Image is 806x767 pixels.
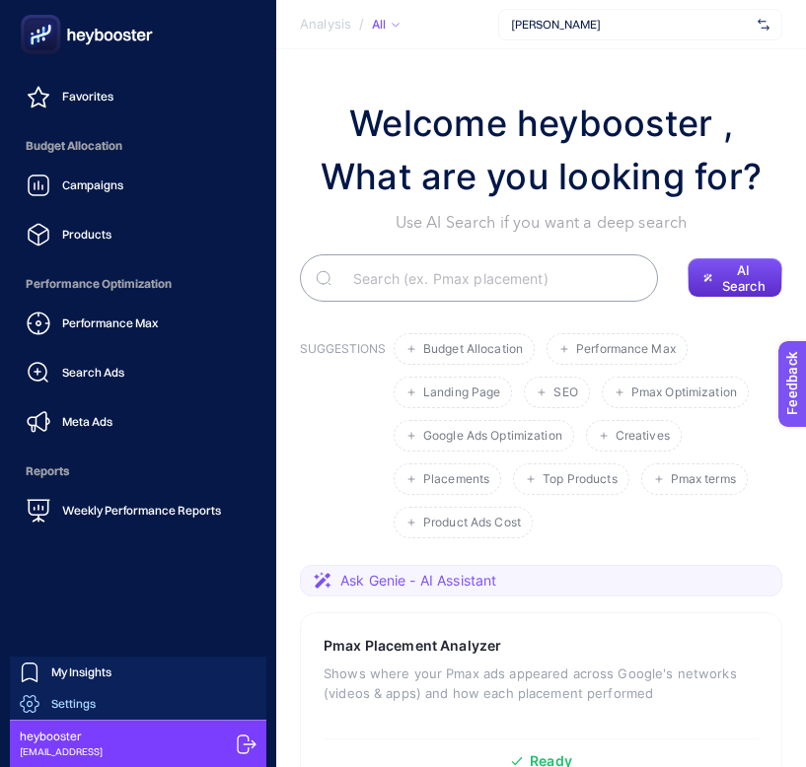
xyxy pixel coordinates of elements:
span: Budget Allocation [423,342,523,357]
span: Campaigns [62,177,123,193]
span: Top Products [543,472,617,487]
a: Products [16,215,260,254]
h3: Pmax Placement Analyzer [324,636,501,656]
img: svg%3e [758,15,769,35]
span: Reports [16,452,260,491]
span: Placements [423,472,489,487]
span: Meta Ads [62,414,112,430]
a: Settings [10,688,266,720]
h3: SUGGESTIONS [300,341,386,538]
span: Landing Page [423,385,500,400]
span: Settings [51,696,96,712]
a: Favorites [16,77,260,116]
span: heybooster [20,729,103,744]
a: My Insights [10,657,266,688]
span: Products [62,227,111,243]
a: Performance Max [16,304,260,343]
p: Use AI Search if you want a deep search [300,211,782,235]
span: Budget Allocation [16,126,260,166]
span: Performance Optimization [16,264,260,304]
span: Ask Genie - AI Assistant [340,571,496,591]
span: AI Search [721,262,768,294]
h1: Welcome heybooster , What are you looking for? [300,97,782,203]
a: Meta Ads [16,402,260,442]
span: Pmax terms [671,472,736,487]
span: Search Ads [62,365,124,381]
span: Pmax Optimization [631,385,737,400]
span: Weekly Performance Reports [62,503,221,519]
span: Product Ads Cost [423,516,521,530]
span: Creatives [616,429,670,444]
span: [PERSON_NAME] [511,17,750,33]
span: [EMAIL_ADDRESS] [20,744,103,759]
span: Analysis [300,17,351,33]
span: SEO [553,385,577,400]
span: / [359,16,364,32]
a: Weekly Performance Reports [16,491,260,530]
div: All [372,17,400,33]
button: AI Search [688,258,782,298]
span: Performance Max [576,342,676,357]
a: Campaigns [16,166,260,205]
span: Favorites [62,89,113,105]
span: Feedback [12,6,75,22]
span: Google Ads Optimization [423,429,562,444]
span: My Insights [51,664,111,680]
input: Search [337,250,642,306]
p: Shows where your Pmax ads appeared across Google's networks (videos & apps) and how each placemen... [324,663,759,703]
a: Search Ads [16,353,260,392]
span: Performance Max [62,315,158,331]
